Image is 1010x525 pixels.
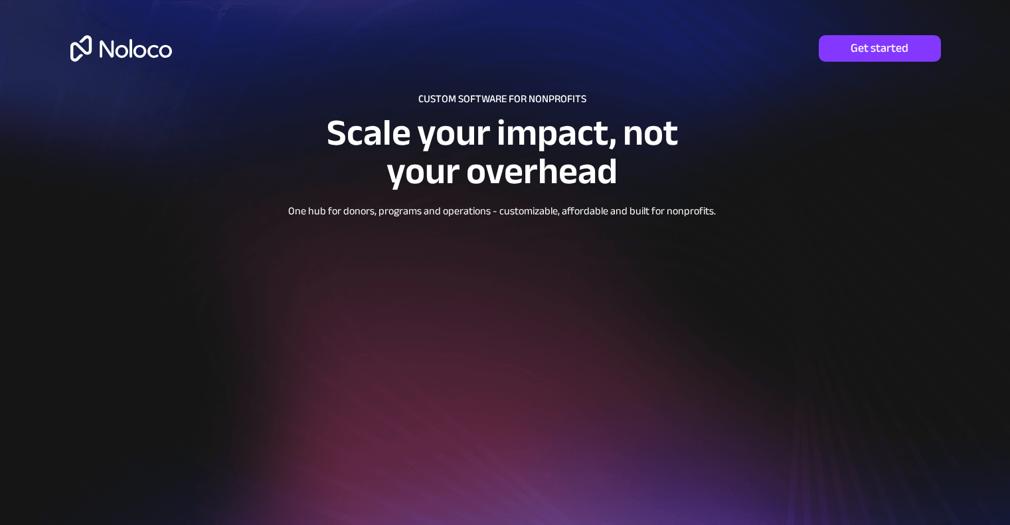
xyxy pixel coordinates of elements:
[288,201,716,221] span: One hub for donors, programs and operations - customizable, affordable and built for nonprofits.
[819,35,941,62] a: Get started
[819,41,941,56] span: Get started
[418,89,586,109] span: CUSTOM SOFTWARE FOR NONPROFITS
[327,98,678,206] span: Scale your impact, not your overhead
